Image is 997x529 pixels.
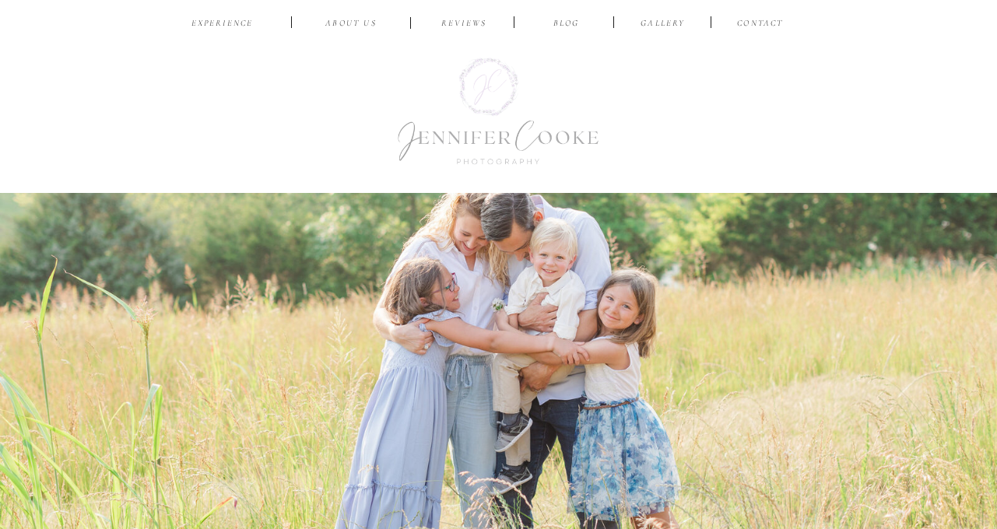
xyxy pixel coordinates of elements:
[186,17,259,32] a: EXPERIENCE
[314,17,388,32] a: ABOUT US
[542,17,592,32] a: BLOG
[427,17,501,32] a: reviews
[637,17,690,32] a: Gallery
[735,17,787,32] a: CONTACT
